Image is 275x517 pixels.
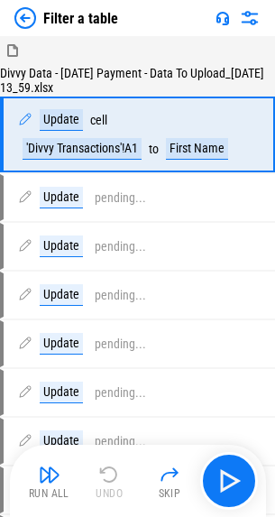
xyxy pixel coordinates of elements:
div: Update [40,284,83,306]
div: pending... [95,191,146,205]
div: Update [40,109,83,131]
img: Support [215,11,230,25]
div: Update [40,187,83,208]
div: pending... [95,289,146,302]
img: Main button [215,466,243,495]
div: Update [40,333,83,355]
div: Update [40,382,83,403]
div: Filter a table [43,10,118,27]
div: pending... [95,386,146,400]
img: Back [14,7,36,29]
div: pending... [95,337,146,351]
div: Update [40,430,83,452]
div: cell [90,114,107,127]
div: 'Divvy Transactions'!A1 [23,138,142,160]
div: Update [40,235,83,257]
button: Skip [141,459,198,503]
div: pending... [95,240,146,254]
img: Run All [39,464,60,485]
img: Skip [159,464,180,485]
button: Run All [21,459,78,503]
div: pending... [95,435,146,448]
div: Skip [159,488,181,499]
div: First Name [166,138,228,160]
div: Run All [29,488,69,499]
img: Settings menu [239,7,261,29]
div: to [149,143,159,156]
